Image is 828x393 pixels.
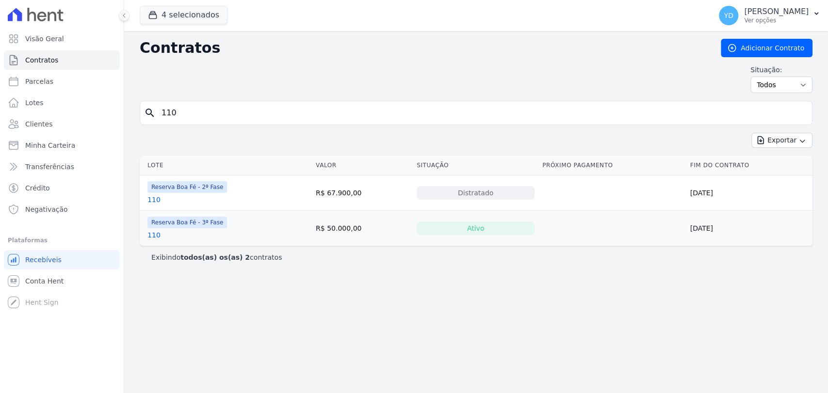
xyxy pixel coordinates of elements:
th: Lote [140,156,312,175]
a: Negativação [4,200,120,219]
span: Minha Carteira [25,141,75,150]
span: Conta Hent [25,276,64,286]
a: 110 [147,195,161,204]
a: Minha Carteira [4,136,120,155]
span: Reserva Boa Fé - 2ª Fase [147,181,227,193]
a: Lotes [4,93,120,112]
span: Contratos [25,55,58,65]
span: YD [724,12,733,19]
a: Adicionar Contrato [721,39,812,57]
td: [DATE] [686,211,812,246]
p: Ver opções [744,16,809,24]
a: Contratos [4,50,120,70]
input: Buscar por nome do lote [156,103,808,123]
a: Parcelas [4,72,120,91]
th: Valor [312,156,413,175]
span: Parcelas [25,77,53,86]
b: todos(as) os(as) 2 [180,253,250,261]
div: Plataformas [8,235,116,246]
a: 110 [147,230,161,240]
span: Recebíveis [25,255,62,265]
span: Transferências [25,162,74,172]
td: [DATE] [686,175,812,211]
th: Próximo Pagamento [538,156,686,175]
h2: Contratos [140,39,705,57]
span: Clientes [25,119,52,129]
span: Negativação [25,204,68,214]
p: Exibindo contratos [151,252,282,262]
a: Visão Geral [4,29,120,48]
button: 4 selecionados [140,6,227,24]
p: [PERSON_NAME] [744,7,809,16]
span: Lotes [25,98,44,108]
div: Ativo [417,221,535,235]
td: R$ 50.000,00 [312,211,413,246]
span: Crédito [25,183,50,193]
span: Reserva Boa Fé - 3ª Fase [147,217,227,228]
a: Crédito [4,178,120,198]
i: search [144,107,156,119]
a: Transferências [4,157,120,176]
button: Exportar [751,133,812,148]
th: Situação [413,156,538,175]
span: Visão Geral [25,34,64,44]
div: Distratado [417,186,535,200]
th: Fim do Contrato [686,156,812,175]
a: Conta Hent [4,271,120,291]
a: Recebíveis [4,250,120,269]
a: Clientes [4,114,120,134]
label: Situação: [750,65,812,75]
td: R$ 67.900,00 [312,175,413,211]
button: YD [PERSON_NAME] Ver opções [711,2,828,29]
